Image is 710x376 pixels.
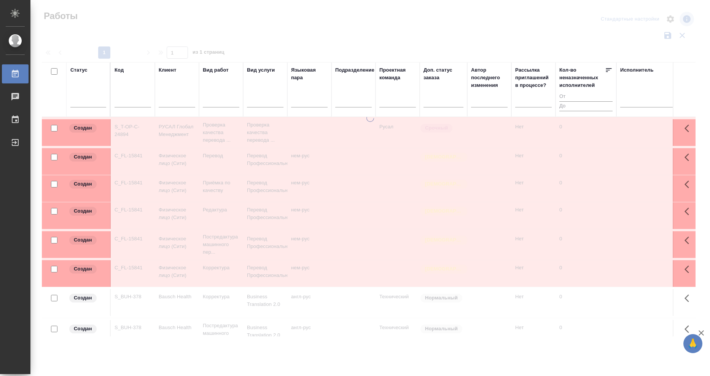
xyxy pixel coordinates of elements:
div: Заказ еще не согласован с клиентом, искать исполнителей рано [68,264,106,274]
div: Заказ еще не согласован с клиентом, искать исполнителей рано [68,206,106,216]
button: Здесь прячутся важные кнопки [680,289,698,307]
button: Здесь прячутся важные кнопки [680,148,698,166]
p: Создан [74,325,92,333]
button: Здесь прячутся важные кнопки [680,202,698,221]
p: Создан [74,153,92,161]
div: Заказ еще не согласован с клиентом, искать исполнителей рано [68,324,106,334]
div: Рассылка приглашений в процессе? [515,66,552,89]
div: Заказ еще не согласован с клиентом, искать исполнителей рано [68,235,106,245]
button: Здесь прячутся важные кнопки [680,119,698,138]
div: Языковая пара [291,66,328,82]
button: 🙏 [683,334,702,353]
div: Кол-во неназначенных исполнителей [559,66,605,89]
button: Здесь прячутся важные кнопки [680,260,698,278]
button: Здесь прячутся важные кнопки [680,231,698,250]
input: До [559,101,613,111]
div: Вид работ [203,66,229,74]
p: Создан [74,207,92,215]
input: От [559,92,613,102]
p: Создан [74,124,92,132]
p: Создан [74,236,92,244]
div: Вид услуги [247,66,275,74]
p: Создан [74,265,92,273]
div: Проектная команда [379,66,416,82]
div: Заказ еще не согласован с клиентом, искать исполнителей рано [68,152,106,162]
span: 🙏 [686,336,699,352]
div: Автор последнего изменения [471,66,508,89]
div: Исполнитель [620,66,654,74]
div: Клиент [159,66,176,74]
div: Код [115,66,124,74]
div: Заказ еще не согласован с клиентом, искать исполнителей рано [68,293,106,303]
div: Заказ еще не согласован с клиентом, искать исполнителей рано [68,123,106,133]
div: Заказ еще не согласован с клиентом, искать исполнителей рано [68,179,106,189]
div: Доп. статус заказа [423,66,463,82]
button: Здесь прячутся важные кнопки [680,320,698,338]
p: Создан [74,180,92,188]
div: Подразделение [335,66,374,74]
button: Здесь прячутся важные кнопки [680,175,698,194]
p: Создан [74,294,92,302]
div: Статус [70,66,88,74]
